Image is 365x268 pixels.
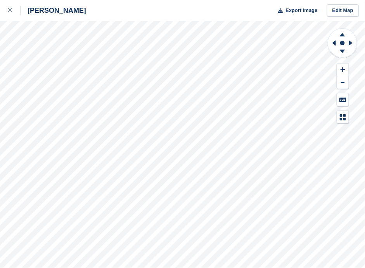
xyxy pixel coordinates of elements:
[327,4,359,17] a: Edit Map
[337,76,349,89] button: Zoom Out
[285,7,317,14] span: Export Image
[337,111,349,124] button: Map Legend
[273,4,318,17] button: Export Image
[21,6,86,15] div: [PERSON_NAME]
[337,93,349,106] button: Keyboard Shortcuts
[337,64,349,76] button: Zoom In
